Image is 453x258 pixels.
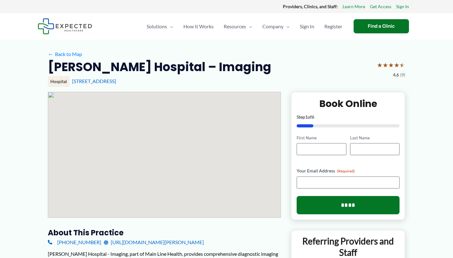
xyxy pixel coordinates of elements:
[337,169,355,173] span: (Required)
[370,3,391,11] a: Get Access
[147,15,167,37] span: Solutions
[388,59,394,71] span: ★
[396,3,409,11] a: Sign In
[48,238,101,247] a: [PHONE_NUMBER]
[400,59,405,71] span: ★
[297,98,400,110] h2: Book Online
[262,15,283,37] span: Company
[38,18,92,34] img: Expected Healthcare Logo - side, dark font, small
[48,59,271,75] h2: [PERSON_NAME] Hospital – Imaging
[297,135,346,141] label: First Name
[300,15,314,37] span: Sign In
[377,59,383,71] span: ★
[312,114,314,120] span: 6
[324,15,342,37] span: Register
[283,4,338,9] strong: Providers, Clinics, and Staff:
[400,71,405,79] span: (9)
[295,15,319,37] a: Sign In
[246,15,252,37] span: Menu Toggle
[72,78,116,84] a: [STREET_ADDRESS]
[350,135,400,141] label: Last Name
[224,15,246,37] span: Resources
[354,19,409,33] a: Find a Clinic
[297,115,400,119] p: Step of
[257,15,295,37] a: CompanyMenu Toggle
[297,168,400,174] label: Your Email Address
[178,15,219,37] a: How It Works
[183,15,214,37] span: How It Works
[48,49,82,59] a: ←Back to Map
[167,15,173,37] span: Menu Toggle
[104,238,204,247] a: [URL][DOMAIN_NAME][PERSON_NAME]
[48,228,281,238] h3: About this practice
[393,71,399,79] span: 4.6
[305,114,308,120] span: 1
[142,15,178,37] a: SolutionsMenu Toggle
[48,76,70,87] div: Hospital
[319,15,347,37] a: Register
[383,59,388,71] span: ★
[48,51,54,57] span: ←
[343,3,365,11] a: Learn More
[394,59,400,71] span: ★
[219,15,257,37] a: ResourcesMenu Toggle
[283,15,290,37] span: Menu Toggle
[142,15,347,37] nav: Primary Site Navigation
